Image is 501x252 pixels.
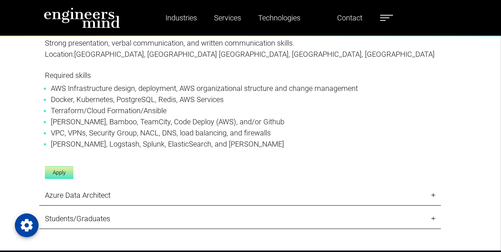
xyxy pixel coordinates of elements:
a: Apply [45,166,73,179]
h5: Required skills [45,71,435,80]
li: [PERSON_NAME], Logstash, Splunk, ElasticSearch, and [PERSON_NAME] [51,138,429,150]
li: VPC, VPNs, Security Group, NACL, DNS, load balancing, and firewalls [51,127,429,138]
p: Strong presentation, verbal communication, and written communication skills. [45,37,435,49]
img: logo [44,7,120,28]
p: Location:[GEOGRAPHIC_DATA], [GEOGRAPHIC_DATA] [GEOGRAPHIC_DATA], [GEOGRAPHIC_DATA], [GEOGRAPHIC_D... [45,49,435,60]
li: Docker, Kubernetes, PostgreSQL, Redis, AWS Services [51,94,429,105]
a: Services [211,9,244,26]
a: Azure Data Architect [39,185,441,206]
a: Industries [162,9,200,26]
li: Terraform/Cloud Formation/Ansible [51,105,429,116]
a: Technologies [255,9,303,26]
a: Students/Graduates [39,209,441,229]
li: AWS Infrastructure design, deployment, AWS organizational structure and change management [51,83,429,94]
a: Contact [334,9,365,26]
li: [PERSON_NAME], Bamboo, TeamCity, Code Deploy (AWS), and/or Github [51,116,429,127]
